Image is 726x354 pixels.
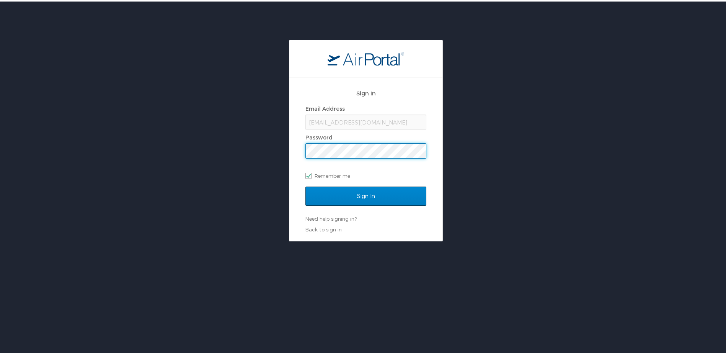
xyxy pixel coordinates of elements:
label: Password [305,133,333,139]
a: Back to sign in [305,225,342,231]
h2: Sign In [305,87,426,96]
a: Need help signing in? [305,214,357,220]
img: logo [328,50,404,64]
input: Sign In [305,185,426,204]
label: Email Address [305,104,345,110]
label: Remember me [305,169,426,180]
